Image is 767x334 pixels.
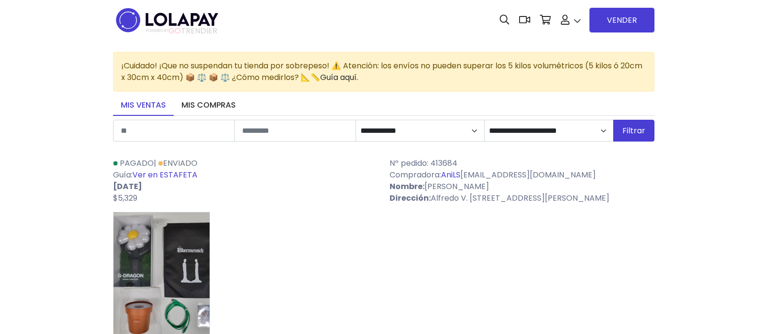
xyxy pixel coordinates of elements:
[113,192,137,204] span: $5,329
[107,158,384,204] div: | Guía:
[168,25,181,36] span: GO
[121,60,642,83] span: ¡Cuidado! ¡Que no suspendan tu tienda por sobrepeso! ⚠️ Atención: los envíos no pueden superar lo...
[132,169,197,180] a: Ver en ESTAFETA
[390,192,431,204] strong: Dirección:
[146,28,168,33] span: POWERED BY
[120,158,154,169] span: Pagado
[146,27,217,35] span: TRENDIER
[441,169,460,180] a: AniLS
[158,158,197,169] a: Enviado
[390,169,654,181] p: Compradora: [EMAIL_ADDRESS][DOMAIN_NAME]
[390,181,424,192] strong: Nombre:
[613,120,654,142] button: Filtrar
[174,95,244,116] a: Mis compras
[113,5,221,35] img: logo
[320,72,358,83] a: Guía aquí.
[390,192,654,204] p: Alfredo V. [STREET_ADDRESS][PERSON_NAME]
[589,8,654,32] a: VENDER
[390,181,654,192] p: [PERSON_NAME]
[113,95,174,116] a: Mis ventas
[113,181,378,192] p: [DATE]
[390,158,654,169] p: Nº pedido: 413684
